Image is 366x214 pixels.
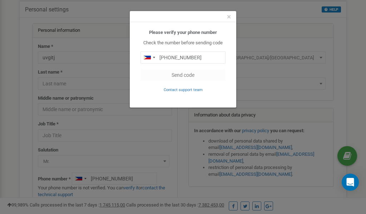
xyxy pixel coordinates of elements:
[164,88,203,92] small: Contact support team
[227,13,231,21] button: Close
[149,30,217,35] b: Please verify your phone number
[164,87,203,92] a: Contact support team
[141,52,157,63] div: Telephone country code
[227,13,231,21] span: ×
[140,69,226,81] button: Send code
[342,174,359,191] div: Open Intercom Messenger
[140,51,226,64] input: 0905 123 4567
[140,40,226,46] p: Check the number before sending code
